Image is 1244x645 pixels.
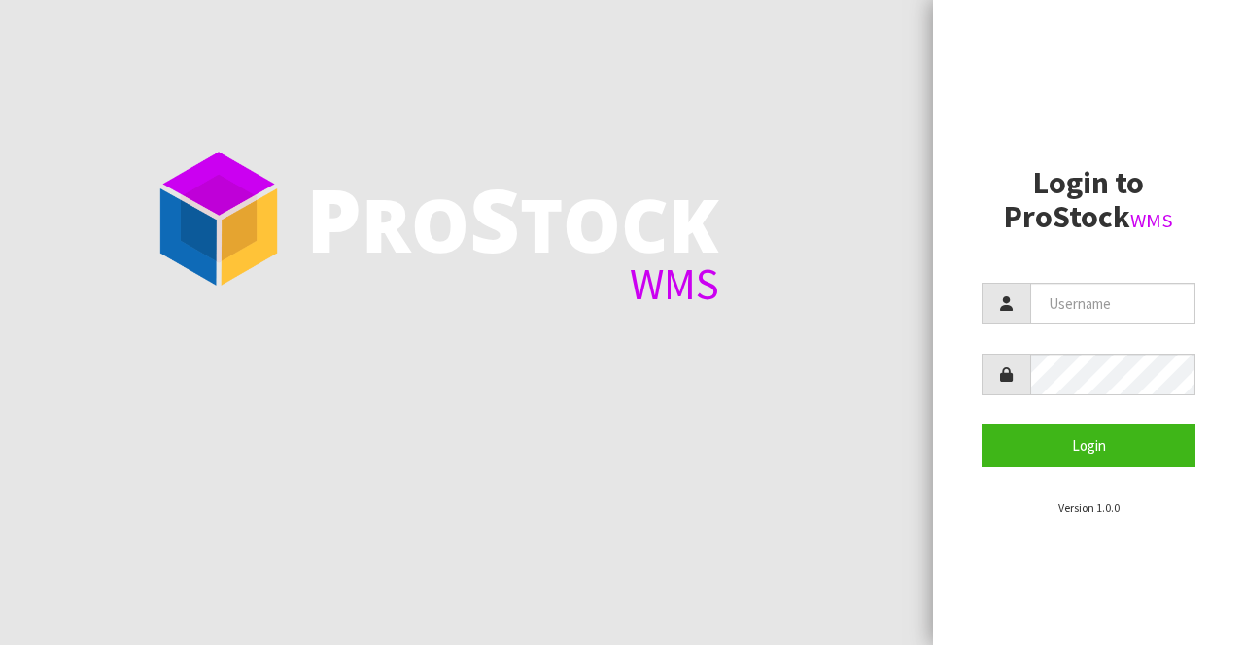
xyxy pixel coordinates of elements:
small: WMS [1130,208,1173,233]
div: WMS [306,262,719,306]
input: Username [1030,283,1195,324]
span: S [469,159,520,278]
h2: Login to ProStock [982,166,1195,234]
span: P [306,159,362,278]
button: Login [982,424,1195,466]
div: ro tock [306,175,719,262]
img: ProStock Cube [146,146,292,291]
small: Version 1.0.0 [1058,500,1120,515]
